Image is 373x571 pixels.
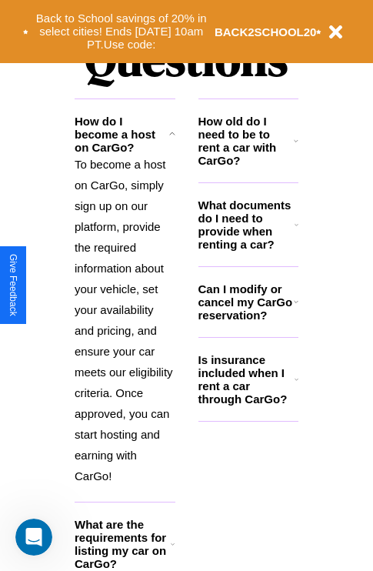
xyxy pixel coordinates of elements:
h3: What documents do I need to provide when renting a car? [198,199,295,251]
h3: How old do I need to be to rent a car with CarGo? [198,115,295,167]
h3: How do I become a host on CarGo? [75,115,169,154]
button: Back to School savings of 20% in select cities! Ends [DATE] 10am PT.Use code: [28,8,215,55]
p: To become a host on CarGo, simply sign up on our platform, provide the required information about... [75,154,175,486]
iframe: Intercom live chat [15,519,52,556]
h3: Is insurance included when I rent a car through CarGo? [198,353,295,406]
div: Give Feedback [8,254,18,316]
h3: What are the requirements for listing my car on CarGo? [75,518,171,570]
b: BACK2SCHOOL20 [215,25,317,38]
h3: Can I modify or cancel my CarGo reservation? [198,282,294,322]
